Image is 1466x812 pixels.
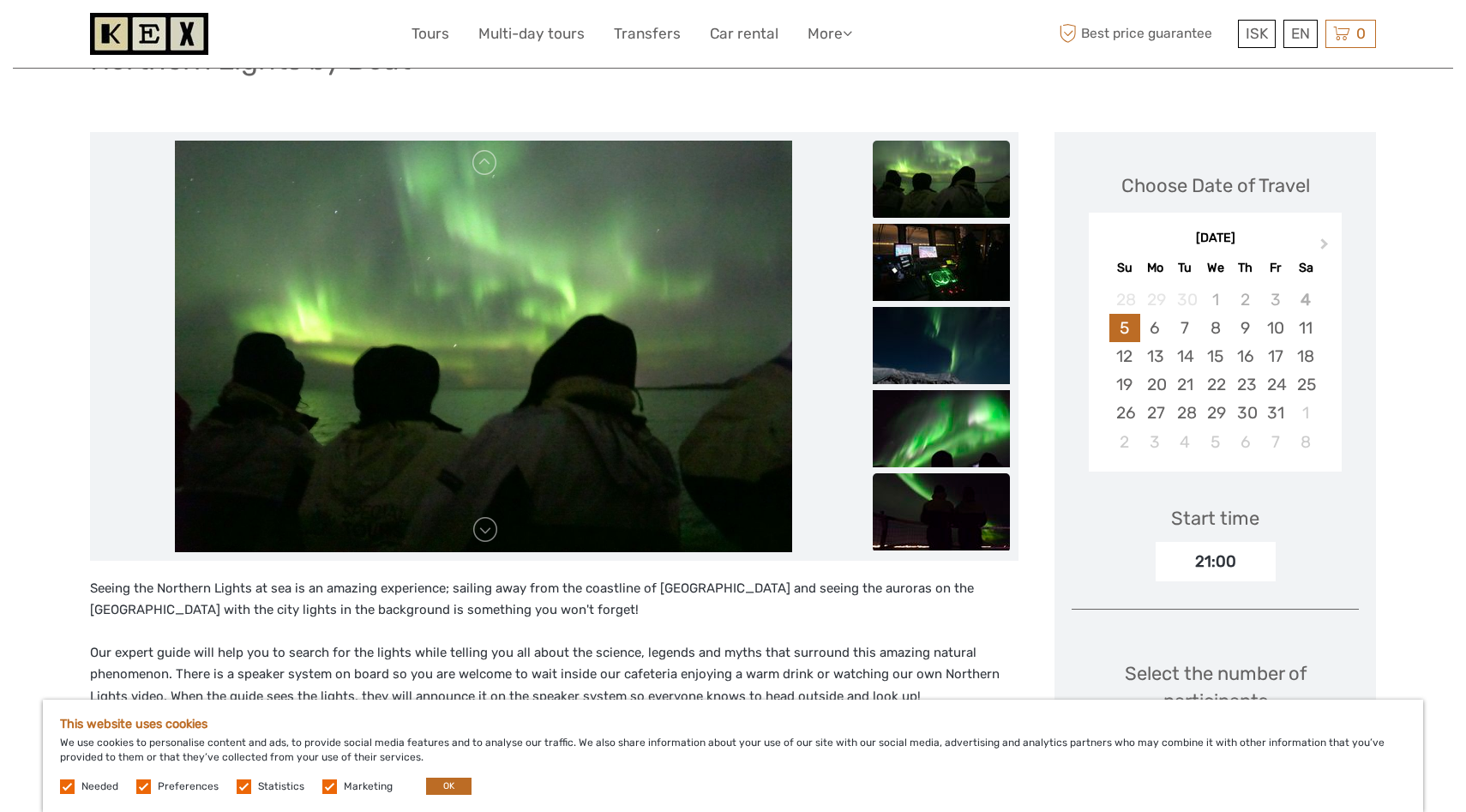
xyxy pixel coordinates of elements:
div: Choose Friday, November 7th, 2025 [1260,428,1290,456]
div: Not available Saturday, October 4th, 2025 [1290,286,1320,314]
div: Choose Saturday, October 11th, 2025 [1290,314,1320,342]
div: Not available Wednesday, October 1st, 2025 [1200,286,1230,314]
div: Choose Sunday, October 26th, 2025 [1109,399,1139,427]
div: Choose Saturday, October 18th, 2025 [1290,342,1320,370]
div: Choose Sunday, October 12th, 2025 [1109,342,1139,370]
div: Choose Friday, October 24th, 2025 [1260,370,1290,399]
div: Not available Sunday, September 28th, 2025 [1109,286,1139,314]
div: We [1200,256,1230,280]
div: Choose Friday, October 31st, 2025 [1260,399,1290,427]
div: Choose Wednesday, October 15th, 2025 [1200,342,1230,370]
div: Choose Thursday, October 23rd, 2025 [1230,370,1260,399]
div: Choose Monday, November 3rd, 2025 [1140,428,1170,456]
div: Sa [1290,256,1320,280]
img: 4f1cd24a29544619887f8844e444b5c6_main_slider.jpeg [175,141,792,552]
img: 1261-44dab5bb-39f8-40da-b0c2-4d9fce00897c_logo_small.jpg [90,13,208,55]
div: EN [1283,20,1318,48]
div: Not available Monday, September 29th, 2025 [1140,286,1170,314]
div: Choose Thursday, October 16th, 2025 [1230,342,1260,370]
a: Transfers [614,21,681,46]
label: Statistics [258,779,304,794]
div: Choose Wednesday, October 8th, 2025 [1200,314,1230,342]
div: Choose Sunday, November 2nd, 2025 [1109,428,1139,456]
span: 0 [1354,25,1368,42]
div: Choose Monday, October 20th, 2025 [1140,370,1170,399]
img: 4f1cd24a29544619887f8844e444b5c6_slider_thumbnail.jpeg [873,141,1010,218]
div: Choose Wednesday, November 5th, 2025 [1200,428,1230,456]
div: Choose Monday, October 13th, 2025 [1140,342,1170,370]
h5: This website uses cookies [60,717,1406,731]
div: Choose Thursday, October 30th, 2025 [1230,399,1260,427]
img: d0de76a0aa274e3a8f19318cd19d568c_slider_thumbnail.jpg [873,307,1010,384]
div: Choose Thursday, November 6th, 2025 [1230,428,1260,456]
div: Choose Saturday, November 8th, 2025 [1290,428,1320,456]
a: Car rental [710,21,778,46]
label: Preferences [158,779,219,794]
span: ISK [1246,25,1268,42]
div: Choose Saturday, November 1st, 2025 [1290,399,1320,427]
label: Marketing [344,779,393,794]
div: Th [1230,256,1260,280]
div: Select the number of participants [1072,660,1359,738]
div: Choose Friday, October 17th, 2025 [1260,342,1290,370]
div: Choose Sunday, October 19th, 2025 [1109,370,1139,399]
div: Su [1109,256,1139,280]
div: 21:00 [1156,542,1276,581]
a: Tours [412,21,449,46]
div: Choose Monday, October 27th, 2025 [1140,399,1170,427]
div: Choose Tuesday, October 21st, 2025 [1170,370,1200,399]
div: Not available Thursday, October 2nd, 2025 [1230,286,1260,314]
img: 4885550429ca4ecb93de2e324998d205_slider_thumbnail.jpeg [873,473,1010,550]
div: Choose Tuesday, October 7th, 2025 [1170,314,1200,342]
a: More [808,21,852,46]
a: Multi-day tours [478,21,585,46]
img: b740914a5dd8450cad99702bbf2913c4_slider_thumbnail.jpeg [873,390,1010,467]
div: Choose Saturday, October 25th, 2025 [1290,370,1320,399]
div: We use cookies to personalise content and ads, to provide social media features and to analyse ou... [43,700,1423,812]
div: Choose Tuesday, October 28th, 2025 [1170,399,1200,427]
p: We're away right now. Please check back later! [24,30,194,44]
button: OK [426,778,472,795]
div: Choose Tuesday, November 4th, 2025 [1170,428,1200,456]
img: 22ef50dd25b44e87bc8fe7821a0bc86d_slider_thumbnail.jpg [873,224,1010,301]
div: [DATE] [1089,230,1342,248]
div: Not available Tuesday, September 30th, 2025 [1170,286,1200,314]
div: month 2025-10 [1094,286,1336,456]
div: Choose Sunday, October 5th, 2025 [1109,314,1139,342]
div: Choose Date of Travel [1121,172,1310,199]
div: Start time [1171,505,1259,532]
p: Our expert guide will help you to search for the lights while telling you all about the science, ... [90,642,1018,708]
p: Seeing the Northern Lights at sea is an amazing experience; sailing away from the coastline of [G... [90,578,1018,622]
div: Tu [1170,256,1200,280]
button: Next Month [1313,234,1340,262]
div: Choose Tuesday, October 14th, 2025 [1170,342,1200,370]
button: Open LiveChat chat widget [197,27,218,47]
div: Choose Friday, October 10th, 2025 [1260,314,1290,342]
div: Choose Monday, October 6th, 2025 [1140,314,1170,342]
div: Choose Wednesday, October 22nd, 2025 [1200,370,1230,399]
div: Fr [1260,256,1290,280]
label: Needed [81,779,118,794]
div: Choose Wednesday, October 29th, 2025 [1200,399,1230,427]
div: Choose Thursday, October 9th, 2025 [1230,314,1260,342]
div: Not available Friday, October 3rd, 2025 [1260,286,1290,314]
span: Best price guarantee [1054,20,1234,48]
div: Mo [1140,256,1170,280]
